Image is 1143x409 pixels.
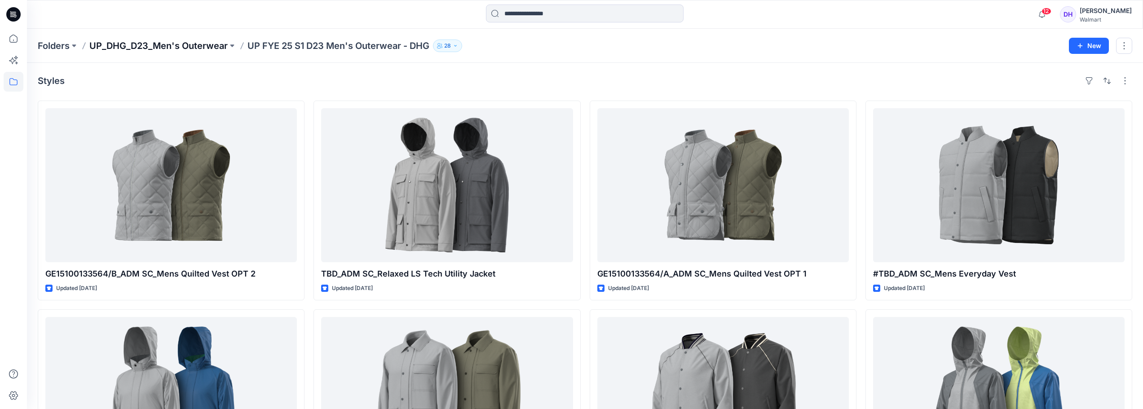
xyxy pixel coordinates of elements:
[1060,6,1076,22] div: DH
[873,108,1125,262] a: #TBD_ADM SC_Mens Everyday Vest
[332,284,373,293] p: Updated [DATE]
[1069,38,1109,54] button: New
[597,108,849,262] a: GE15100133564/A_ADM SC_Mens Quilted Vest OPT 1
[56,284,97,293] p: Updated [DATE]
[247,40,429,52] p: UP FYE 25 S1 D23 Men's Outerwear - DHG
[884,284,925,293] p: Updated [DATE]
[38,75,65,86] h4: Styles
[321,268,573,280] p: TBD_ADM SC_Relaxed LS Tech Utility Jacket
[608,284,649,293] p: Updated [DATE]
[444,41,451,51] p: 28
[597,268,849,280] p: GE15100133564/A_ADM SC_Mens Quilted Vest OPT 1
[89,40,228,52] a: UP_DHG_D23_Men's Outerwear
[873,268,1125,280] p: #TBD_ADM SC_Mens Everyday Vest
[433,40,462,52] button: 28
[45,268,297,280] p: GE15100133564/B_ADM SC_Mens Quilted Vest OPT 2
[1080,5,1132,16] div: [PERSON_NAME]
[1080,16,1132,23] div: Walmart
[45,108,297,262] a: GE15100133564/B_ADM SC_Mens Quilted Vest OPT 2
[321,108,573,262] a: TBD_ADM SC_Relaxed LS Tech Utility Jacket
[1041,8,1051,15] span: 12
[38,40,70,52] a: Folders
